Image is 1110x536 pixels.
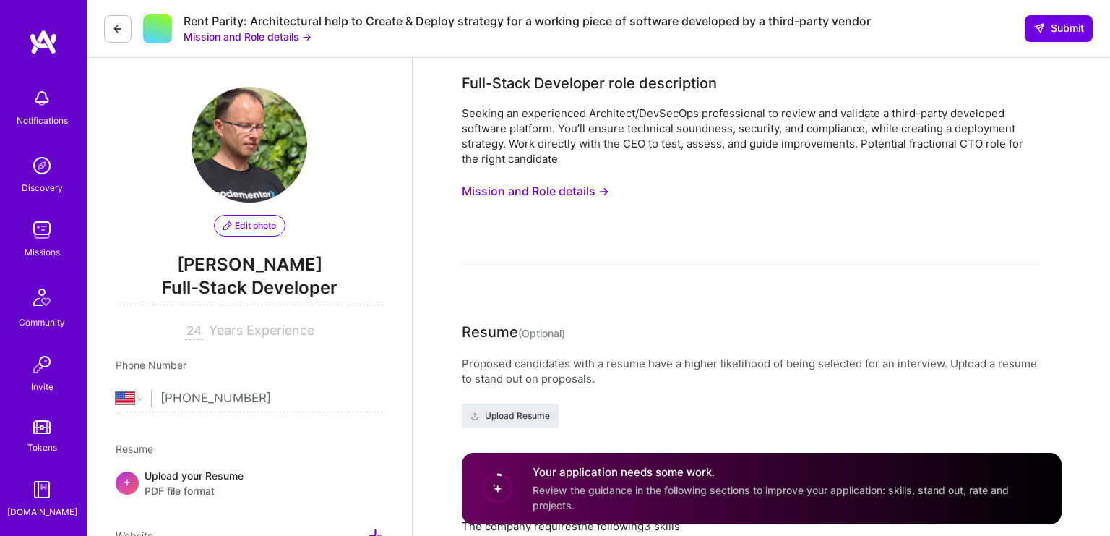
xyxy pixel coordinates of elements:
[27,84,56,113] img: bell
[19,315,65,330] div: Community
[27,151,56,180] img: discovery
[27,350,56,379] img: Invite
[223,219,276,232] span: Edit photo
[25,244,60,260] div: Missions
[22,180,63,195] div: Discovery
[1033,22,1045,34] i: icon SendLight
[184,29,311,44] button: Mission and Role details →
[533,484,1009,511] span: Review the guidance in the following sections to improve your application: skills, stand out, rat...
[185,323,203,340] input: XX
[214,215,285,237] button: Edit photo
[462,404,559,428] button: Upload Resume
[116,359,186,371] span: Phone Number
[25,280,59,315] img: Community
[17,113,68,128] div: Notifications
[160,378,383,420] input: +1 (000) 000-0000
[1025,15,1093,41] button: Submit
[27,475,56,504] img: guide book
[31,379,53,394] div: Invite
[470,409,550,422] span: Upload Resume
[184,14,871,29] div: Rent Parity: Architectural help to Create & Deploy strategy for a working piece of software devel...
[223,221,232,230] i: icon PencilPurple
[27,440,57,455] div: Tokens
[33,420,51,434] img: tokens
[462,321,565,344] div: Resume
[518,327,565,339] span: (Optional)
[27,216,56,244] img: teamwork
[462,178,609,205] button: Mission and Role details →
[145,468,244,498] div: Upload your Resume
[192,87,307,203] img: User Avatar
[7,504,77,519] div: [DOMAIN_NAME]
[209,323,314,338] span: Years Experience
[1033,21,1084,35] span: Submit
[29,29,58,55] img: logo
[462,519,1040,534] div: The company requires the following 3 skills
[533,464,1044,480] h4: Your application needs some work.
[462,72,717,94] div: Full-Stack Developer role description
[116,468,383,498] div: +Upload your ResumePDF file format
[116,443,153,455] span: Resume
[116,254,383,276] span: [PERSON_NAME]
[462,106,1040,166] div: Seeking an experienced Architect/DevSecOps professional to review and validate a third-party deve...
[145,483,244,498] span: PDF file format
[116,276,383,305] span: Full-Stack Developer
[462,356,1040,386] div: Proposed candidates with a resume have a higher likelihood of being selected for an interview. Up...
[112,23,124,35] i: icon LeftArrowDark
[123,474,132,489] span: +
